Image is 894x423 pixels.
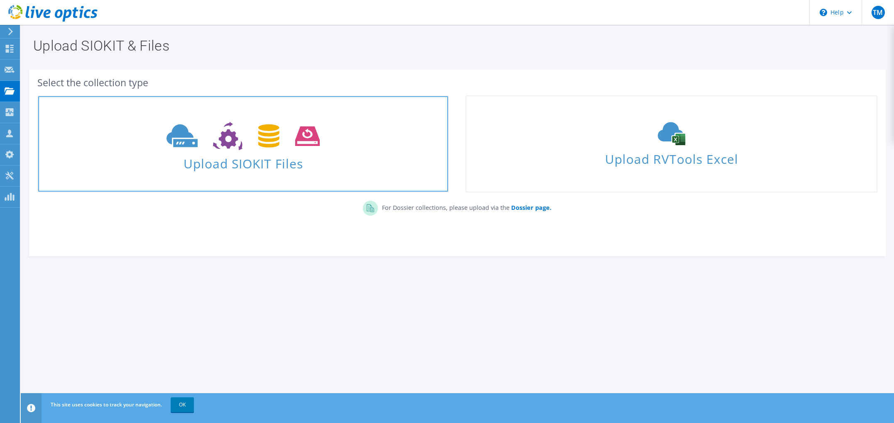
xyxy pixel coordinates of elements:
[38,152,448,170] span: Upload SIOKIT Files
[51,401,162,408] span: This site uses cookies to track your navigation.
[465,95,877,192] a: Upload RVTools Excel
[378,201,551,212] p: For Dossier collections, please upload via the
[37,95,449,192] a: Upload SIOKIT Files
[872,6,885,19] span: TM
[509,204,551,211] a: Dossier page.
[37,78,877,87] div: Select the collection type
[171,397,194,412] a: OK
[511,204,551,211] b: Dossier page.
[820,9,827,16] svg: \n
[33,39,877,53] h1: Upload SIOKIT & Files
[466,148,876,166] span: Upload RVTools Excel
